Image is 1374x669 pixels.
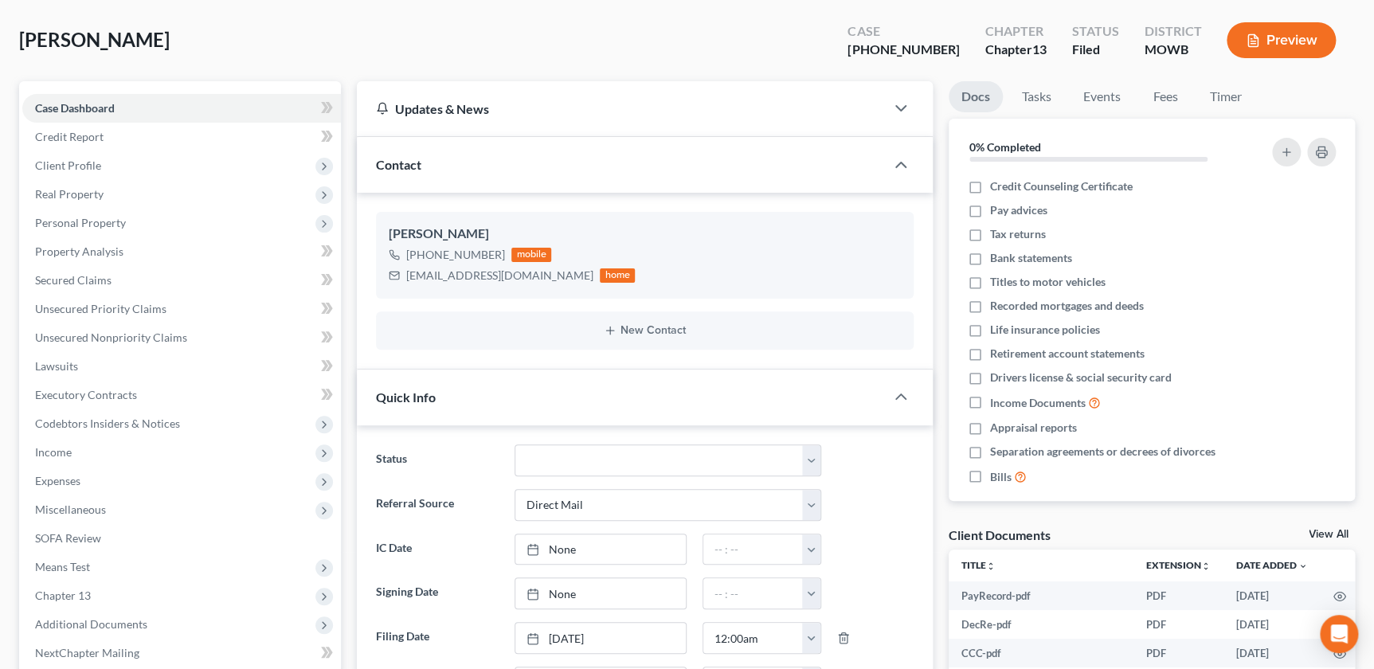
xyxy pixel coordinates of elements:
div: Case [847,22,959,41]
a: NextChapter Mailing [22,639,341,667]
div: Chapter [985,22,1046,41]
td: DecRe-pdf [949,610,1133,639]
a: View All [1309,529,1349,540]
span: Recorded mortgages and deeds [990,298,1144,314]
div: Filed [1071,41,1118,59]
a: Property Analysis [22,237,341,266]
span: Unsecured Priority Claims [35,302,166,315]
div: District [1144,22,1201,41]
td: PDF [1133,639,1223,667]
span: Personal Property [35,216,126,229]
a: Unsecured Nonpriority Claims [22,323,341,352]
a: Fees [1140,81,1191,112]
span: Tax returns [990,226,1046,242]
span: Appraisal reports [990,420,1077,436]
div: [PERSON_NAME] [389,225,900,244]
span: Unsecured Nonpriority Claims [35,331,187,344]
strong: 0% Completed [969,140,1041,154]
span: Income Documents [990,395,1086,411]
label: Referral Source [368,489,507,521]
div: MOWB [1144,41,1201,59]
span: Secured Claims [35,273,112,287]
a: Events [1071,81,1133,112]
div: Open Intercom Messenger [1320,615,1358,653]
div: Client Documents [949,526,1051,543]
div: Updates & News [376,100,865,117]
td: PDF [1133,610,1223,639]
div: home [600,268,635,283]
span: Chapter 13 [35,589,91,602]
a: None [515,578,686,608]
td: [DATE] [1223,639,1321,667]
label: Filing Date [368,622,507,654]
label: Status [368,444,507,476]
div: Chapter [985,41,1046,59]
a: None [515,534,686,565]
span: Expenses [35,474,80,487]
a: Docs [949,81,1003,112]
td: CCC-pdf [949,639,1133,667]
span: Separation agreements or decrees of divorces [990,444,1215,460]
a: Case Dashboard [22,94,341,123]
button: Preview [1227,22,1336,58]
span: Quick Info [376,389,436,405]
label: IC Date [368,534,507,565]
td: PayRecord-pdf [949,581,1133,610]
span: [PERSON_NAME] [19,28,170,51]
span: Drivers license & social security card [990,370,1172,385]
span: Real Property [35,187,104,201]
a: Lawsuits [22,352,341,381]
input: -- : -- [703,534,803,565]
a: Date Added expand_more [1236,559,1308,571]
span: Credit Report [35,130,104,143]
a: [DATE] [515,623,686,653]
span: Pay advices [990,202,1047,218]
a: Executory Contracts [22,381,341,409]
a: Extensionunfold_more [1146,559,1211,571]
div: mobile [511,248,551,262]
span: Executory Contracts [35,388,137,401]
span: Case Dashboard [35,101,115,115]
span: Miscellaneous [35,503,106,516]
a: Secured Claims [22,266,341,295]
span: Credit Counseling Certificate [990,178,1133,194]
div: [PHONE_NUMBER] [406,247,505,263]
i: expand_more [1298,561,1308,571]
span: SOFA Review [35,531,101,545]
span: Codebtors Insiders & Notices [35,417,180,430]
input: -- : -- [703,578,803,608]
a: Timer [1197,81,1255,112]
span: NextChapter Mailing [35,646,139,659]
div: Status [1071,22,1118,41]
span: Bills [990,469,1012,485]
i: unfold_more [986,561,996,571]
a: Titleunfold_more [961,559,996,571]
span: Retirement account statements [990,346,1145,362]
span: Client Profile [35,158,101,172]
a: SOFA Review [22,524,341,553]
span: Contact [376,157,421,172]
div: [PHONE_NUMBER] [847,41,959,59]
span: Lawsuits [35,359,78,373]
i: unfold_more [1201,561,1211,571]
span: Property Analysis [35,245,123,258]
td: [DATE] [1223,581,1321,610]
a: Unsecured Priority Claims [22,295,341,323]
label: Signing Date [368,577,507,609]
div: [EMAIL_ADDRESS][DOMAIN_NAME] [406,268,593,284]
span: Means Test [35,560,90,573]
a: Credit Report [22,123,341,151]
input: -- : -- [703,623,803,653]
span: 13 [1031,41,1046,57]
button: New Contact [389,324,900,337]
span: Bank statements [990,250,1072,266]
span: Life insurance policies [990,322,1100,338]
td: PDF [1133,581,1223,610]
span: Additional Documents [35,617,147,631]
span: Titles to motor vehicles [990,274,1106,290]
td: [DATE] [1223,610,1321,639]
span: Income [35,445,72,459]
a: Tasks [1009,81,1064,112]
